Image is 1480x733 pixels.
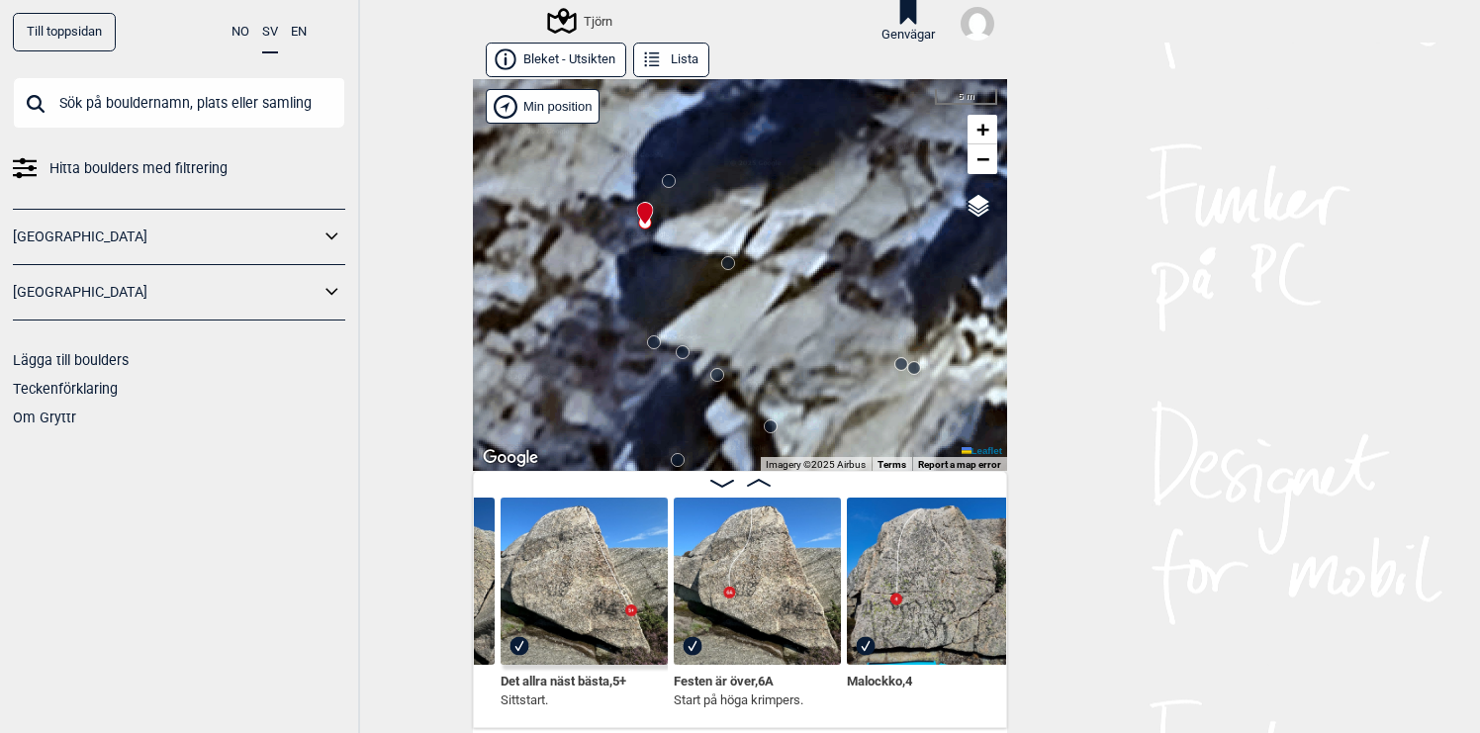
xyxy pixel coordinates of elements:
[478,445,543,471] a: Open this area in Google Maps (opens a new window)
[486,43,626,77] button: Bleket - Utsikten
[976,146,989,171] span: −
[633,43,709,77] button: Lista
[550,9,612,33] div: Tjörn
[961,7,994,41] img: User fallback1
[501,498,668,665] img: Det allra nast basta
[847,670,912,688] span: Malockko , 4
[501,690,626,710] p: Sittstart.
[935,89,997,105] div: 5 m
[49,154,228,183] span: Hitta boulders med filtrering
[674,670,774,688] span: Festen är över , 6A
[878,459,906,470] a: Terms (opens in new tab)
[486,89,600,124] div: Vis min position
[13,154,345,183] a: Hitta boulders med filtrering
[674,690,803,710] p: Start på höga krimpers.
[13,223,320,251] a: [GEOGRAPHIC_DATA]
[976,117,989,141] span: +
[968,144,997,174] a: Zoom out
[13,278,320,307] a: [GEOGRAPHIC_DATA]
[13,381,118,397] a: Teckenförklaring
[918,459,1001,470] a: Report a map error
[962,445,1002,456] a: Leaflet
[262,13,278,53] button: SV
[960,184,997,228] a: Layers
[766,459,866,470] span: Imagery ©2025 Airbus
[13,13,116,51] a: Till toppsidan
[13,352,129,368] a: Lägga till boulders
[13,410,76,425] a: Om Gryttr
[501,670,626,688] span: Det allra näst bästa , 5+
[674,498,841,665] img: Festen ar over
[291,13,307,51] button: EN
[231,13,249,51] button: NO
[968,115,997,144] a: Zoom in
[478,445,543,471] img: Google
[847,498,1014,665] img: Malockko 230807
[13,77,345,129] input: Sök på bouldernamn, plats eller samling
